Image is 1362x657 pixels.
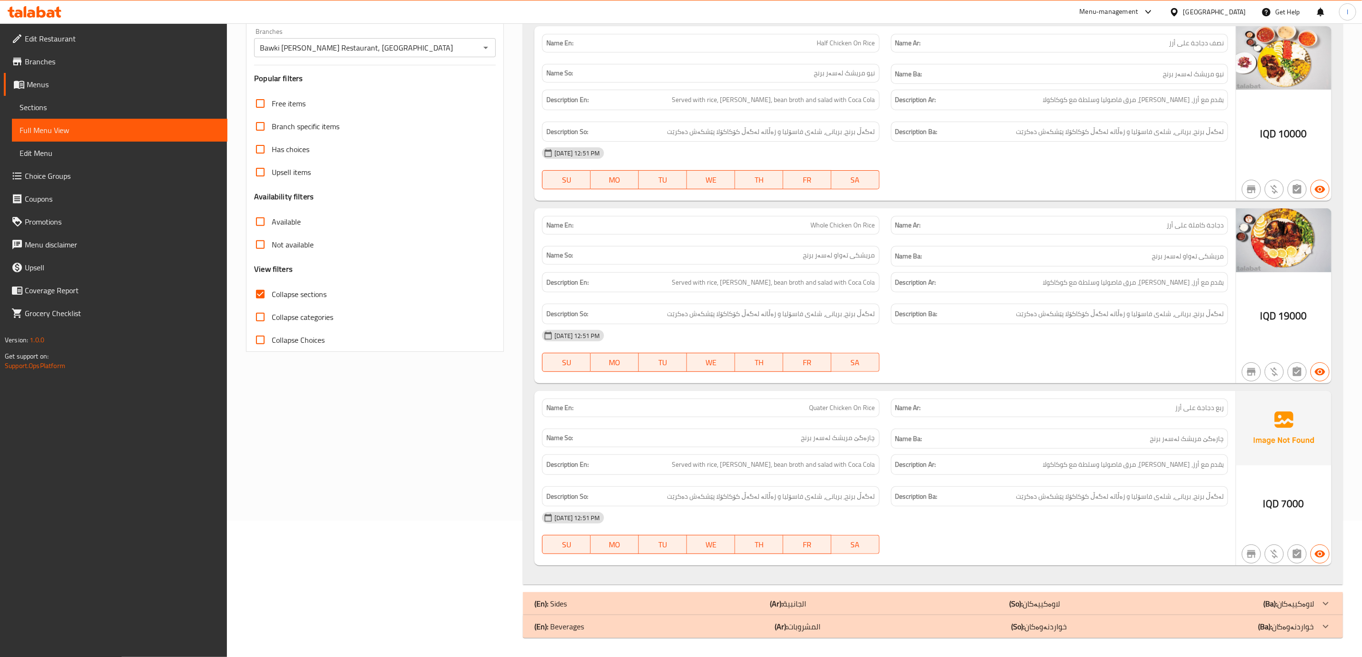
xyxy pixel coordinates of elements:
button: Not branch specific item [1242,544,1261,564]
button: Purchased item [1265,362,1284,381]
b: (So): [1010,596,1023,611]
span: Quater Chicken On Rice [809,403,875,413]
span: SU [546,173,587,187]
span: SU [546,356,587,370]
button: Not has choices [1288,362,1307,381]
span: TU [643,173,683,187]
div: (En): Beverages(Ar):المشروبات(So):خواردنەوەکان(Ba):خواردنەوەکان [523,615,1343,638]
span: IQD [1260,124,1276,143]
button: Available [1311,544,1330,564]
strong: Description En: [546,94,589,106]
span: WE [691,173,731,187]
button: Available [1311,180,1330,199]
strong: Description Ar: [895,94,936,106]
strong: Description En: [546,277,589,288]
span: مریشکی تەواو لەسەر برنج [1152,250,1224,262]
strong: Name So: [546,433,573,443]
span: 10000 [1278,124,1307,143]
button: TH [735,170,783,189]
p: Beverages [534,621,584,632]
img: whole_chicken638956112989160668.jpg [1236,208,1331,272]
strong: Name En: [546,38,573,48]
span: [DATE] 12:51 PM [551,149,604,158]
a: Choice Groups [4,164,227,187]
span: Collapse sections [272,288,327,300]
h3: Popular filters [254,73,496,84]
span: 19000 [1278,307,1307,325]
span: لەگەڵ برنج، بریانی، شلەی فاسۆلیا و زەڵاتە لەگەڵ کۆکاکۆلا پێشکەش دەکرێت [1016,126,1224,138]
p: لاوەکییەکان [1010,598,1060,609]
h3: Availability filters [254,191,314,202]
b: (En): [534,596,548,611]
span: Available [272,216,301,227]
span: SA [835,356,876,370]
span: IQD [1263,494,1279,513]
a: Edit Menu [12,142,227,164]
strong: Description So: [546,126,588,138]
button: SU [542,535,591,554]
b: (Ar): [770,596,783,611]
span: مریشکی تەواو لەسەر برنج [803,250,875,260]
b: (Ba): [1263,596,1277,611]
span: Free items [272,98,306,109]
button: Purchased item [1265,180,1284,199]
strong: Name En: [546,220,573,230]
span: Whole Chicken On Rice [811,220,875,230]
strong: Name Ba: [895,433,922,445]
button: Open [479,41,492,54]
span: نیو مریشک لەسەر برنج [814,68,875,78]
button: SU [542,353,591,372]
span: يقدم مع أرز، [PERSON_NAME]، مرق فاصوليا وسلطة مع كوكاكولا [1043,94,1224,106]
button: TH [735,535,783,554]
span: 7000 [1281,494,1304,513]
button: FR [783,535,831,554]
button: SA [831,535,880,554]
span: 1.0.0 [30,334,44,346]
button: FR [783,170,831,189]
button: SU [542,170,591,189]
span: WE [691,356,731,370]
span: نصف دجاجة على أرز [1169,38,1224,48]
b: (En): [534,619,548,634]
span: Upsell items [272,166,311,178]
strong: Description Ba: [895,308,938,320]
p: الجانبية [770,598,807,609]
span: Branch specific items [272,121,339,132]
b: (Ar): [775,619,788,634]
span: SU [546,538,587,552]
strong: Description Ba: [895,126,938,138]
b: (So): [1012,619,1025,634]
span: FR [787,538,828,552]
strong: Name Ba: [895,68,922,80]
button: Purchased item [1265,544,1284,564]
button: Not branch specific item [1242,362,1261,381]
span: لەگەڵ برنج، بریانی، شلەی فاسۆلیا و زەڵاتە لەگەڵ کۆکاکۆلا پێشکەش دەکرێت [667,308,875,320]
span: TU [643,538,683,552]
span: لەگەڵ برنج، بریانی، شلەی فاسۆلیا و زەڵاتە لەگەڵ کۆکاکۆلا پێشکەش دەکرێت [1016,491,1224,503]
button: WE [687,170,735,189]
a: Menu disclaimer [4,233,227,256]
strong: Name So: [546,250,573,260]
strong: Description So: [546,491,588,503]
span: TH [739,173,779,187]
span: Menu disclaimer [25,239,220,250]
div: (En): Chicken(Ar):الدجاج(So):مریشک(Ba):مریشک [523,22,1343,585]
span: Grocery Checklist [25,308,220,319]
button: WE [687,353,735,372]
span: l [1347,7,1348,17]
span: Get support on: [5,350,49,362]
button: Available [1311,362,1330,381]
span: SA [835,538,876,552]
button: FR [783,353,831,372]
a: Coverage Report [4,279,227,302]
p: خواردنەوەکان [1258,621,1314,632]
div: (En): Sides(Ar):الجانبية(So):لاوەکییەکان(Ba):لاوەکییەکان [523,592,1343,615]
p: Sides [534,598,567,609]
span: TU [643,356,683,370]
p: لاوەکییەکان [1263,598,1314,609]
span: Half Chicken On Rice [817,38,875,48]
strong: Description So: [546,308,588,320]
strong: Description Ar: [895,459,936,471]
span: MO [594,356,635,370]
button: MO [591,170,639,189]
